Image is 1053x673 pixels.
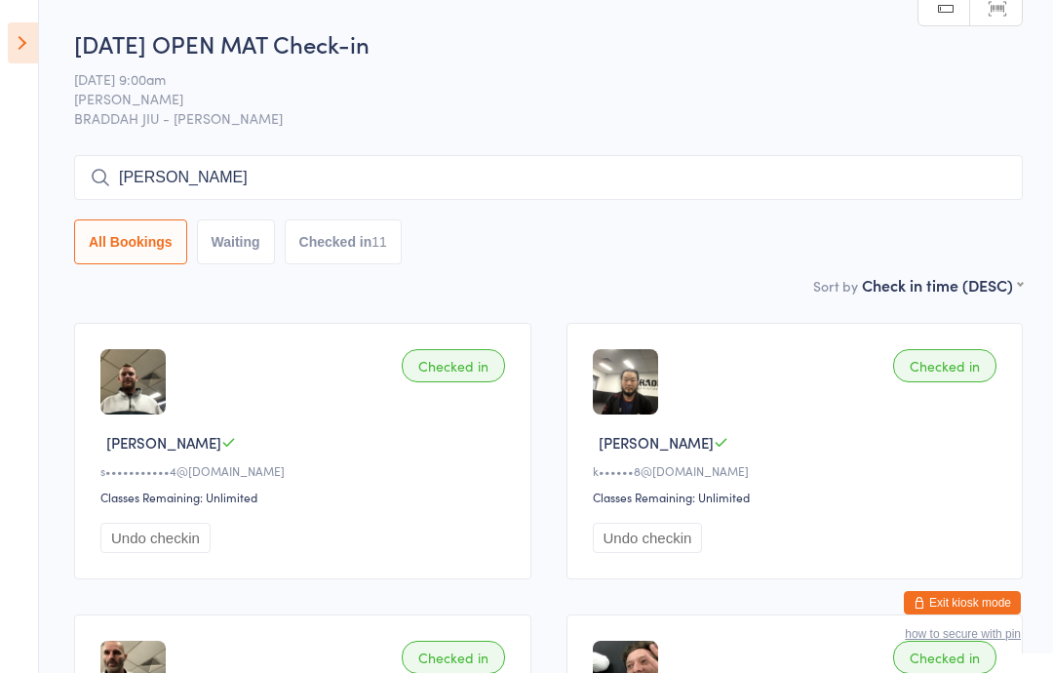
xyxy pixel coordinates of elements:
[100,489,511,505] div: Classes Remaining: Unlimited
[74,69,993,89] span: [DATE] 9:00am
[74,155,1023,200] input: Search
[74,108,1023,128] span: BRADDAH JIU - [PERSON_NAME]
[100,349,166,415] img: image1721806021.png
[593,489,1003,505] div: Classes Remaining: Unlimited
[74,89,993,108] span: [PERSON_NAME]
[371,234,387,250] div: 11
[74,219,187,264] button: All Bookings
[893,349,996,382] div: Checked in
[285,219,402,264] button: Checked in11
[905,627,1021,641] button: how to secure with pin
[904,591,1021,614] button: Exit kiosk mode
[197,219,275,264] button: Waiting
[593,349,658,415] img: image1717710262.png
[593,462,1003,479] div: k••••••
[813,276,858,296] label: Sort by
[74,27,1023,59] h2: [DATE] OPEN MAT Check-in
[106,432,221,453] span: [PERSON_NAME]
[862,274,1023,296] div: Check in time (DESC)
[100,462,511,479] div: s•••••••••••
[599,432,714,453] span: [PERSON_NAME]
[593,523,703,553] button: Undo checkin
[402,349,505,382] div: Checked in
[100,523,211,553] button: Undo checkin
